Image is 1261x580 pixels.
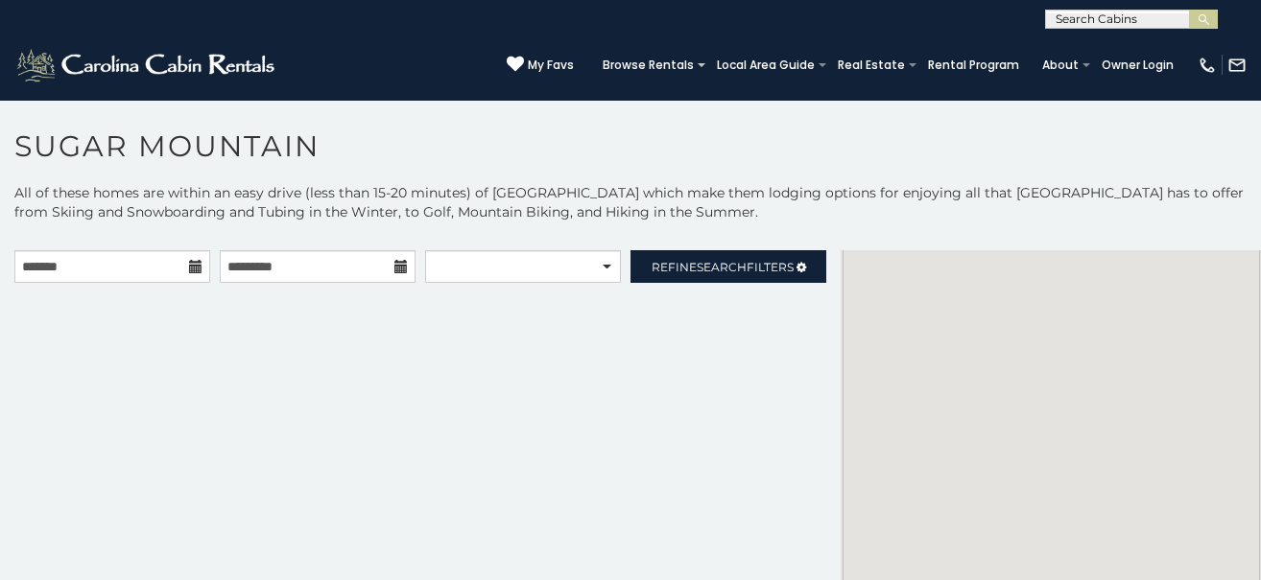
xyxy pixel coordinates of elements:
[1227,56,1247,75] img: mail-regular-white.png
[828,52,915,79] a: Real Estate
[1033,52,1088,79] a: About
[630,250,826,283] a: RefineSearchFilters
[707,52,824,79] a: Local Area Guide
[697,260,747,274] span: Search
[14,46,280,84] img: White-1-2.png
[507,56,574,75] a: My Favs
[652,260,794,274] span: Refine Filters
[593,52,703,79] a: Browse Rentals
[918,52,1029,79] a: Rental Program
[528,57,574,74] span: My Favs
[1092,52,1183,79] a: Owner Login
[1198,56,1217,75] img: phone-regular-white.png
